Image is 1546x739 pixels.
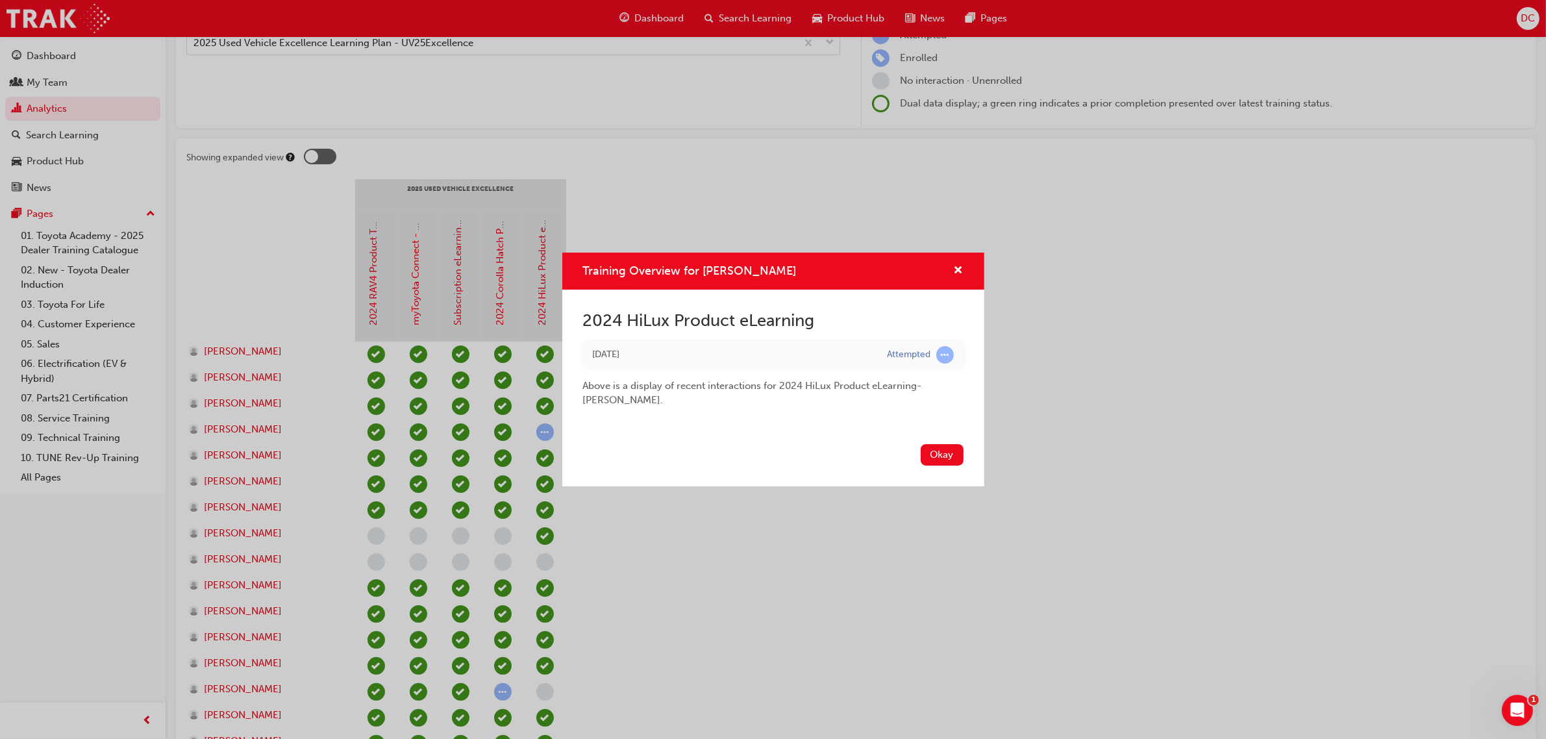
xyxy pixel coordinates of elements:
[1502,695,1533,726] iframe: Intercom live chat
[954,266,964,277] span: cross-icon
[583,310,964,331] h2: 2024 HiLux Product eLearning
[954,263,964,279] button: cross-icon
[921,444,964,466] button: Okay
[936,346,954,364] span: learningRecordVerb_ATTEMPT-icon
[1528,695,1539,705] span: 1
[888,349,931,361] div: Attempted
[593,347,868,362] div: Thu Sep 18 2025 12:29:14 GMT+1000 (Australian Eastern Standard Time)
[583,264,797,278] span: Training Overview for [PERSON_NAME]
[583,368,964,408] div: Above is a display of recent interactions for 2024 HiLux Product eLearning - [PERSON_NAME] .
[562,253,984,486] div: Training Overview for Braedyn Williams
